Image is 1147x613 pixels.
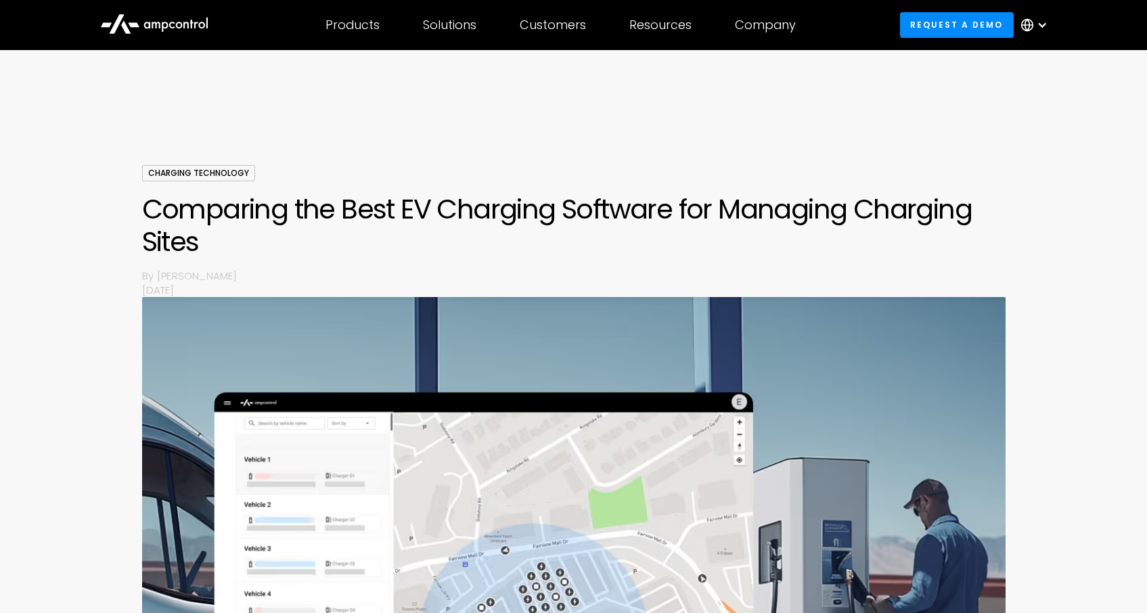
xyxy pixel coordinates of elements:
div: Customers [520,18,586,32]
div: Company [735,18,796,32]
div: Resources [629,18,692,32]
div: Charging Technology [142,165,255,181]
p: By [142,269,157,283]
a: Request a demo [900,12,1014,37]
div: Solutions [423,18,476,32]
div: Products [325,18,380,32]
p: [PERSON_NAME] [157,269,1006,283]
h1: Comparing the Best EV Charging Software for Managing Charging Sites [142,193,1006,258]
p: [DATE] [142,283,1006,297]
